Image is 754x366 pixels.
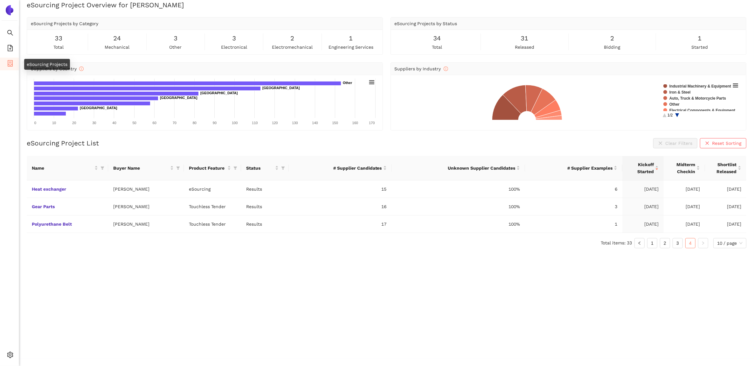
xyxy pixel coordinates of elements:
td: 16 [289,198,392,215]
text: 0 [34,121,36,125]
div: eSourcing Projects [24,59,70,70]
td: 1 [525,215,622,233]
th: this column's title is Unknown Supplier Candidates,this column is sortable [392,156,525,180]
td: [DATE] [664,215,705,233]
span: filter [176,166,180,170]
button: closeClear Filters [653,138,697,148]
td: 17 [289,215,392,233]
th: this column's title is Product Feature,this column is sortable [184,156,241,180]
span: 33 [55,33,62,43]
span: 24 [113,33,121,43]
td: eSourcing [184,180,241,198]
text: 10 [52,121,56,125]
text: 1/2 [668,113,673,117]
span: Kickoff Started [627,161,654,175]
th: this column's title is Name,this column is sortable [27,156,108,180]
td: [DATE] [622,215,664,233]
span: left [638,241,641,245]
td: Results [241,198,289,215]
span: # Supplier Candidates [294,165,382,172]
span: filter [233,166,237,170]
span: 2 [290,33,294,43]
span: Product Feature [189,165,226,172]
span: # Supplier Examples [530,165,612,172]
td: 3 [525,198,622,215]
span: search [7,27,13,40]
span: electronical [221,44,247,51]
td: [PERSON_NAME] [108,215,184,233]
li: Previous Page [634,238,645,248]
text: Industrial Machinery & Equipment [669,84,731,88]
span: 34 [433,33,441,43]
text: 40 [112,121,116,125]
th: this column's title is Buyer Name,this column is sortable [108,156,184,180]
text: 90 [213,121,217,125]
li: Next Page [698,238,708,248]
td: Touchless Tender [184,215,241,233]
text: 150 [332,121,338,125]
td: [DATE] [705,180,746,198]
span: file-add [7,43,13,55]
text: 60 [153,121,156,125]
span: total [53,44,64,51]
span: filter [99,163,106,173]
li: 4 [685,238,695,248]
span: close [705,141,709,146]
span: total [432,44,442,51]
text: [GEOGRAPHIC_DATA] [200,91,238,95]
span: right [701,241,705,245]
span: setting [7,349,13,362]
li: 3 [673,238,683,248]
text: 80 [193,121,197,125]
td: [DATE] [705,198,746,215]
td: [PERSON_NAME] [108,198,184,215]
text: [GEOGRAPHIC_DATA] [80,106,117,110]
img: Logo [4,5,15,15]
span: 3 [174,33,177,43]
text: 130 [292,121,298,125]
div: Page Size [713,238,746,248]
text: Electrical Components & Equipment [669,108,735,113]
a: 1 [647,238,657,248]
text: 70 [173,121,176,125]
span: Name [32,165,93,172]
h2: eSourcing Project List [27,138,99,148]
h2: eSourcing Project Overview for [PERSON_NAME] [27,0,746,10]
td: Results [241,215,289,233]
text: 100 [232,121,238,125]
span: 3 [232,33,236,43]
th: this column's title is Status,this column is sortable [241,156,289,180]
th: this column's title is # Supplier Candidates,this column is sortable [289,156,392,180]
span: eSourcing Projects by Status [395,21,457,26]
span: started [692,44,708,51]
td: 6 [525,180,622,198]
span: Suppliers by Country [31,66,84,71]
span: released [515,44,534,51]
td: [DATE] [664,198,705,215]
span: container [7,58,13,71]
text: Other [343,81,352,85]
span: Buyer Name [113,165,169,172]
span: Status [246,165,274,172]
span: eSourcing Projects by Category [31,21,98,26]
text: Auto, Truck & Motorcycle Parts [669,96,726,101]
td: [DATE] [664,180,705,198]
text: 170 [369,121,375,125]
span: Midterm Checkin [669,161,695,175]
text: [GEOGRAPHIC_DATA] [262,86,300,90]
span: bidding [604,44,620,51]
span: Shortlist Released [710,161,737,175]
span: filter [100,166,104,170]
td: 100% [392,180,525,198]
span: 31 [521,33,528,43]
span: Suppliers by Industry [395,66,448,71]
text: Iron & Steel [669,90,691,95]
li: Total items: 33 [601,238,632,248]
text: 20 [72,121,76,125]
td: [DATE] [705,215,746,233]
span: electromechanical [272,44,313,51]
span: 10 / page [717,238,743,248]
text: 160 [352,121,358,125]
td: Touchless Tender [184,198,241,215]
th: this column's title is Shortlist Released,this column is sortable [705,156,746,180]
